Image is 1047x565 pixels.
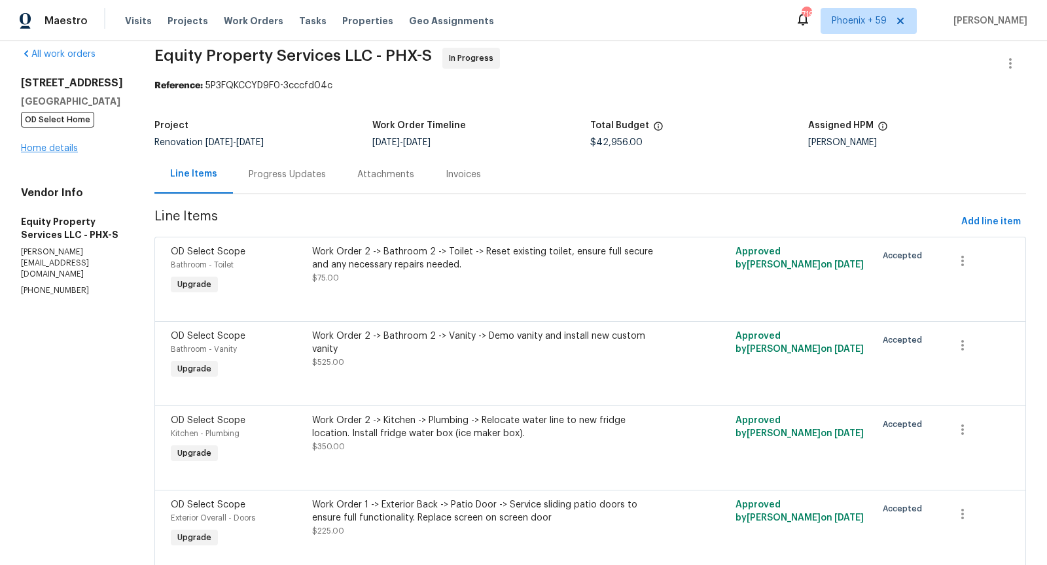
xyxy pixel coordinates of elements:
span: Geo Assignments [409,14,494,27]
span: [DATE] [236,138,264,147]
span: OD Select Home [21,112,94,128]
span: Upgrade [172,447,217,460]
div: Work Order 2 -> Bathroom 2 -> Vanity -> Demo vanity and install new custom vanity [312,330,657,356]
span: Upgrade [172,362,217,375]
span: The hpm assigned to this work order. [878,121,888,138]
span: [DATE] [834,429,864,438]
span: Work Orders [224,14,283,27]
span: [DATE] [372,138,400,147]
button: Add line item [956,210,1026,234]
span: Equity Property Services LLC - PHX-S [154,48,432,63]
span: [DATE] [205,138,233,147]
div: [PERSON_NAME] [808,138,1026,147]
span: Approved by [PERSON_NAME] on [736,500,864,522]
a: Home details [21,144,78,153]
div: Work Order 2 -> Bathroom 2 -> Toilet -> Reset existing toilet, ensure full secure and any necessa... [312,245,657,271]
span: $525.00 [312,358,344,366]
span: Maestro [44,14,88,27]
span: $75.00 [312,274,339,282]
span: [DATE] [403,138,431,147]
h5: Equity Property Services LLC - PHX-S [21,215,123,241]
div: Work Order 1 -> Exterior Back -> Patio Door -> Service sliding patio doors to ensure full functio... [312,498,657,524]
span: [DATE] [834,513,864,522]
div: Progress Updates [249,168,326,181]
span: Accepted [883,502,927,515]
span: Upgrade [172,278,217,291]
div: Work Order 2 -> Kitchen -> Plumbing -> Relocate water line to new fridge location. Install fridge... [312,414,657,440]
b: Reference: [154,81,203,90]
span: Approved by [PERSON_NAME] on [736,416,864,438]
span: - [205,138,264,147]
div: Invoices [446,168,481,181]
span: [DATE] [834,260,864,269]
span: Properties [342,14,393,27]
span: Phoenix + 59 [832,14,887,27]
a: All work orders [21,50,96,59]
h4: Vendor Info [21,186,123,199]
span: Projects [168,14,208,27]
span: OD Select Scope [171,416,245,425]
span: [DATE] [834,345,864,354]
span: Line Items [154,210,956,234]
span: Visits [125,14,152,27]
span: Add line item [961,214,1021,230]
span: $42,956.00 [590,138,643,147]
span: OD Select Scope [171,500,245,509]
span: OD Select Scope [171,247,245,256]
span: In Progress [449,52,499,65]
div: Line Items [170,167,217,180]
span: Bathroom - Toilet [171,261,234,269]
span: Tasks [299,16,327,26]
h5: Work Order Timeline [372,121,466,130]
h5: Project [154,121,188,130]
span: - [372,138,431,147]
h5: Total Budget [590,121,649,130]
span: OD Select Scope [171,332,245,341]
span: Bathroom - Vanity [171,345,237,353]
span: $225.00 [312,527,344,535]
span: Renovation [154,138,264,147]
span: Accepted [883,249,927,262]
span: Accepted [883,418,927,431]
span: The total cost of line items that have been proposed by Opendoor. This sum includes line items th... [653,121,664,138]
div: 719 [802,8,811,21]
h2: [STREET_ADDRESS] [21,77,123,90]
span: $350.00 [312,443,345,451]
h5: [GEOGRAPHIC_DATA] [21,95,123,108]
div: Attachments [357,168,414,181]
span: [PERSON_NAME] [948,14,1027,27]
span: Kitchen - Plumbing [171,430,240,437]
p: [PHONE_NUMBER] [21,285,123,296]
span: Accepted [883,334,927,347]
div: 5P3FQKCCYD9F0-3cccfd04c [154,79,1026,92]
span: Upgrade [172,531,217,544]
span: Approved by [PERSON_NAME] on [736,332,864,354]
span: Exterior Overall - Doors [171,514,255,522]
h5: Assigned HPM [808,121,874,130]
span: Approved by [PERSON_NAME] on [736,247,864,269]
p: [PERSON_NAME][EMAIL_ADDRESS][DOMAIN_NAME] [21,247,123,280]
